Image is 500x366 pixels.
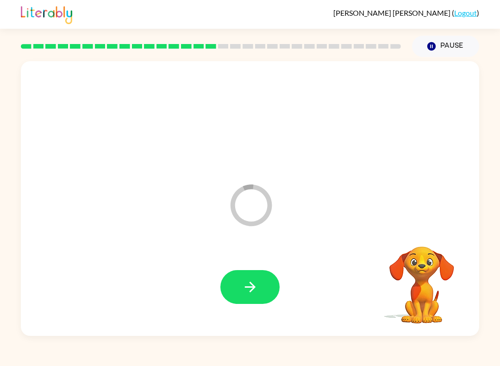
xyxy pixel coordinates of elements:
[333,8,452,17] span: [PERSON_NAME] [PERSON_NAME]
[375,232,468,325] video: Your browser must support playing .mp4 files to use Literably. Please try using another browser.
[333,8,479,17] div: ( )
[21,4,72,24] img: Literably
[454,8,477,17] a: Logout
[412,36,479,57] button: Pause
